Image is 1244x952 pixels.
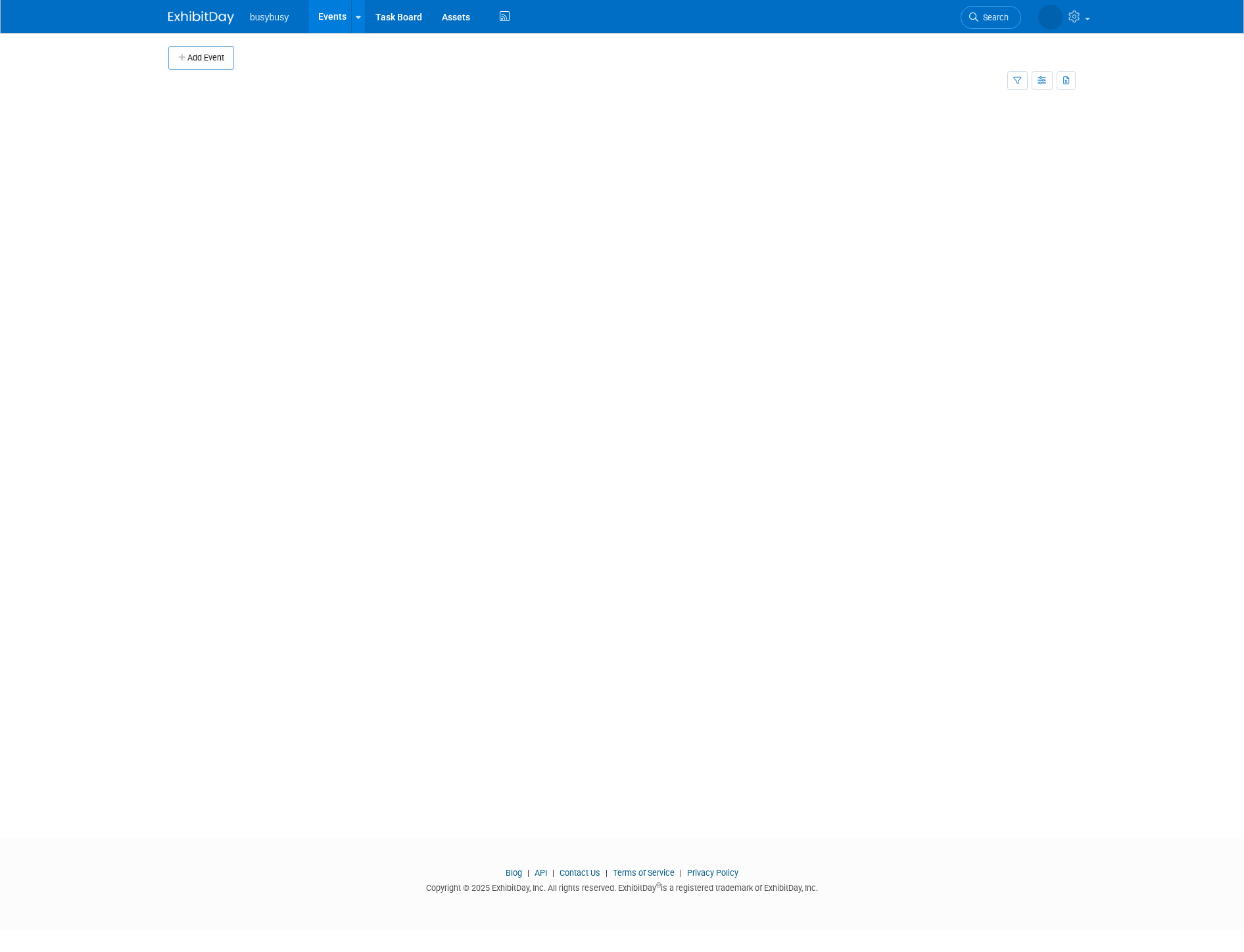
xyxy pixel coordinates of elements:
[535,868,547,878] a: API
[549,868,558,878] span: |
[978,12,1009,22] span: Search
[656,882,661,889] sup: ®
[687,868,738,878] a: Privacy Policy
[168,11,234,24] img: ExhibitDay
[168,46,234,70] button: Add Event
[250,12,289,22] span: busybusy
[560,868,600,878] a: Contact Us
[602,868,611,878] span: |
[677,868,685,878] span: |
[506,868,522,878] a: Blog
[961,6,1021,29] a: Search
[1038,5,1063,30] img: Braden Gillespie
[524,868,533,878] span: |
[613,868,675,878] a: Terms of Service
